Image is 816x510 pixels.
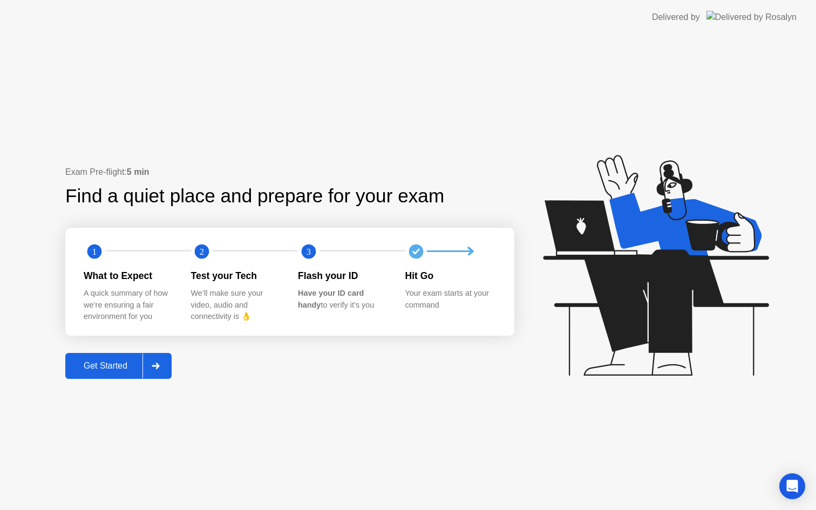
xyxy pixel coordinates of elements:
div: Get Started [69,361,142,371]
img: Delivered by Rosalyn [706,11,797,23]
button: Get Started [65,353,172,379]
div: We’ll make sure your video, audio and connectivity is 👌 [191,288,281,323]
div: Open Intercom Messenger [779,473,805,499]
div: Test your Tech [191,269,281,283]
text: 2 [199,246,203,256]
div: Hit Go [405,269,495,283]
text: 3 [307,246,311,256]
div: Your exam starts at your command [405,288,495,311]
div: Find a quiet place and prepare for your exam [65,182,446,210]
div: What to Expect [84,269,174,283]
div: Exam Pre-flight: [65,166,514,179]
div: Flash your ID [298,269,388,283]
div: A quick summary of how we’re ensuring a fair environment for you [84,288,174,323]
div: Delivered by [652,11,700,24]
div: to verify it’s you [298,288,388,311]
b: Have your ID card handy [298,289,364,309]
b: 5 min [127,167,149,176]
text: 1 [92,246,97,256]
